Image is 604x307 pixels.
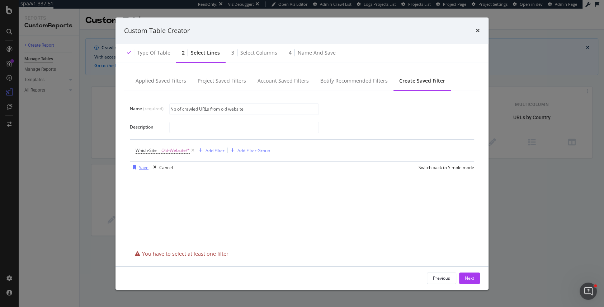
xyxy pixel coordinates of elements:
[476,26,480,35] div: times
[399,77,445,84] div: Create Saved Filter
[150,162,173,173] button: Cancel
[196,146,225,155] button: Add Filter
[136,77,186,84] div: Applied Saved Filters
[231,49,234,56] div: 3
[580,283,597,300] iframe: Intercom live chat
[130,124,164,132] label: Description
[320,77,388,84] div: Botify Recommended Filters
[419,164,474,170] div: Switch back to Simple mode
[416,162,474,173] button: Switch back to Simple mode
[159,164,173,170] div: Cancel
[289,49,292,56] div: 4
[139,164,148,170] div: Save
[198,77,246,84] div: Project Saved Filters
[258,77,309,84] div: Account Saved Filters
[136,147,157,153] span: Which-Site
[240,49,277,56] div: Select columns
[459,273,480,284] button: Next
[143,106,164,112] span: (required)
[161,145,190,155] span: Old-Website/*
[115,17,489,289] div: modal
[298,49,336,56] div: Name and save
[137,49,170,56] div: Type of table
[124,26,190,35] div: Custom Table Creator
[158,147,160,153] span: =
[130,106,164,113] label: Name
[191,49,220,56] div: Select lines
[433,275,450,281] div: Previous
[228,146,270,155] button: Add Filter Group
[182,49,185,56] div: 2
[130,162,148,173] button: Save
[427,273,456,284] button: Previous
[465,275,474,281] div: Next
[237,147,270,153] div: Add Filter Group
[206,147,225,153] div: Add Filter
[142,250,228,257] span: You have to select at least one filter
